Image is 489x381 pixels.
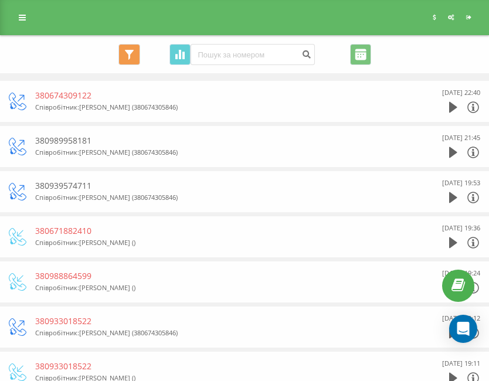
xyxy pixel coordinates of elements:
[442,87,480,98] div: [DATE] 22:40
[35,225,404,237] div: 380671882410
[35,147,404,158] div: Співробітник : [PERSON_NAME] (380674305846)
[191,44,315,65] input: Пошук за номером
[35,192,404,203] div: Співробітник : [PERSON_NAME] (380674305846)
[442,177,480,189] div: [DATE] 19:53
[442,132,480,144] div: [DATE] 21:45
[35,101,404,113] div: Співробітник : [PERSON_NAME] (380674305846)
[35,315,404,327] div: 380933018522
[442,267,480,279] div: [DATE] 19:24
[35,180,404,192] div: 380939574711
[35,90,404,101] div: 380674309122
[442,222,480,234] div: [DATE] 19:36
[442,312,480,324] div: [DATE] 19:12
[35,360,404,372] div: 380933018522
[35,282,404,294] div: Співробітник : [PERSON_NAME] ()
[35,270,404,282] div: 380988864599
[35,135,404,147] div: 380989958181
[449,315,477,343] div: Open Intercom Messenger
[35,327,404,339] div: Співробітник : [PERSON_NAME] (380674305846)
[442,358,480,369] div: [DATE] 19:11
[35,237,404,249] div: Співробітник : [PERSON_NAME] ()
